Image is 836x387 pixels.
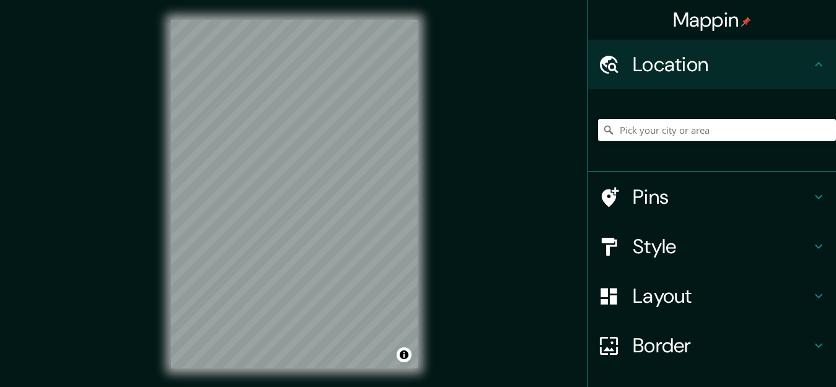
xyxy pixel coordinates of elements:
div: Location [588,40,836,89]
input: Pick your city or area [598,119,836,141]
h4: Pins [633,185,811,209]
img: pin-icon.png [741,17,751,27]
div: Border [588,321,836,370]
div: Style [588,222,836,271]
h4: Border [633,333,811,358]
div: Pins [588,172,836,222]
canvas: Map [171,20,418,368]
h4: Location [633,52,811,77]
div: Layout [588,271,836,321]
h4: Style [633,234,811,259]
button: Toggle attribution [397,347,411,362]
h4: Mappin [673,7,752,32]
h4: Layout [633,284,811,308]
